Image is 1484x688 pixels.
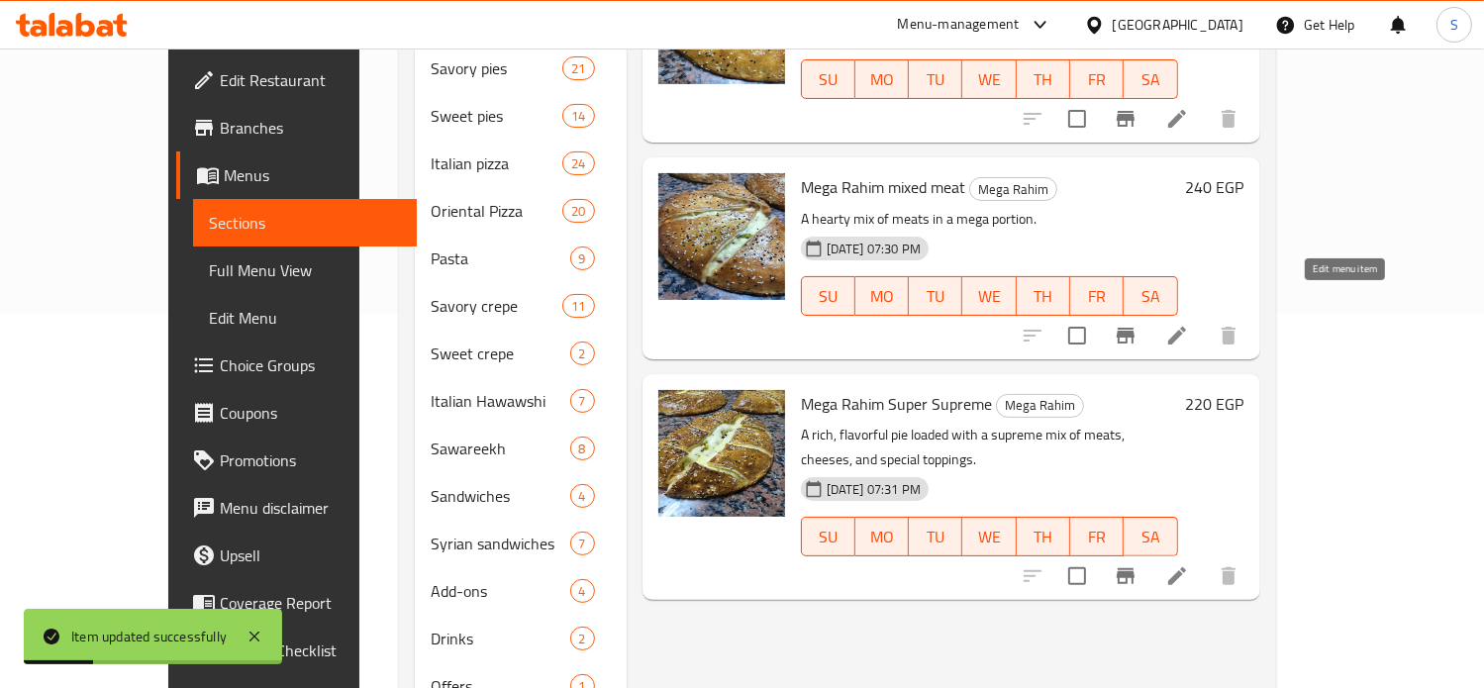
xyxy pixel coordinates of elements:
[209,211,400,235] span: Sections
[176,56,416,104] a: Edit Restaurant
[562,56,594,80] div: items
[1070,59,1124,99] button: FR
[431,484,569,508] span: Sandwiches
[1132,65,1169,94] span: SA
[562,151,594,175] div: items
[997,394,1083,417] span: Mega Rahim
[563,202,593,221] span: 20
[571,392,594,411] span: 7
[209,258,400,282] span: Full Menu View
[193,199,416,246] a: Sections
[801,276,855,316] button: SU
[1017,59,1070,99] button: TH
[1186,390,1244,418] h6: 220 EGP
[801,207,1178,232] p: A hearty mix of meats in a mega portion.
[1113,14,1243,36] div: [GEOGRAPHIC_DATA]
[570,484,595,508] div: items
[917,523,954,551] span: TU
[1205,312,1252,359] button: delete
[431,294,562,318] div: Savory crepe
[220,543,400,567] span: Upsell
[909,517,962,556] button: TU
[801,423,1178,472] p: A rich, flavorful pie loaded with a supreme mix of meats, cheeses, and special toppings.
[1124,59,1177,99] button: SA
[431,246,569,270] span: Pasta
[562,104,594,128] div: items
[1165,564,1189,588] a: Edit menu item
[863,523,901,551] span: MO
[658,173,785,300] img: Mega Rahim mixed meat
[415,615,626,662] div: Drinks2
[1056,98,1098,140] span: Select to update
[415,377,626,425] div: Italian Hawawshi7
[176,389,416,437] a: Coupons
[570,437,595,460] div: items
[970,178,1056,201] span: Mega Rahim
[970,282,1008,311] span: WE
[431,199,562,223] span: Oriental Pizza
[431,104,562,128] div: Sweet pies
[431,532,569,555] span: Syrian sandwiches
[1102,312,1149,359] button: Branch-specific-item
[415,92,626,140] div: Sweet pies14
[431,437,569,460] span: Sawareekh
[855,59,909,99] button: MO
[193,294,416,342] a: Edit Menu
[819,240,929,258] span: [DATE] 07:30 PM
[415,45,626,92] div: Savory pies21
[220,496,400,520] span: Menu disclaimer
[571,582,594,601] span: 4
[1450,14,1458,36] span: S
[570,532,595,555] div: items
[431,579,569,603] div: Add-ons
[1070,276,1124,316] button: FR
[1056,315,1098,356] span: Select to update
[224,163,400,187] span: Menus
[1017,517,1070,556] button: TH
[801,517,855,556] button: SU
[571,535,594,553] span: 7
[863,65,901,94] span: MO
[1165,107,1189,131] a: Edit menu item
[415,520,626,567] div: Syrian sandwiches7
[563,154,593,173] span: 24
[1102,95,1149,143] button: Branch-specific-item
[415,425,626,472] div: Sawareekh8
[570,246,595,270] div: items
[176,579,416,627] a: Coverage Report
[570,389,595,413] div: items
[431,389,569,413] div: Italian Hawawshi
[431,627,569,650] div: Drinks
[176,151,416,199] a: Menus
[562,294,594,318] div: items
[658,390,785,517] img: Mega Rahim Super Supreme
[570,342,595,365] div: items
[855,276,909,316] button: MO
[1070,517,1124,556] button: FR
[176,342,416,389] a: Choice Groups
[570,627,595,650] div: items
[415,282,626,330] div: Savory crepe11
[176,104,416,151] a: Branches
[571,344,594,363] span: 2
[810,282,847,311] span: SU
[801,389,992,419] span: Mega Rahim Super Supreme
[431,342,569,365] span: Sweet crepe
[176,484,416,532] a: Menu disclaimer
[220,448,400,472] span: Promotions
[962,59,1016,99] button: WE
[431,151,562,175] span: Italian pizza
[962,276,1016,316] button: WE
[571,249,594,268] span: 9
[909,276,962,316] button: TU
[855,517,909,556] button: MO
[562,199,594,223] div: items
[415,187,626,235] div: Oriental Pizza20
